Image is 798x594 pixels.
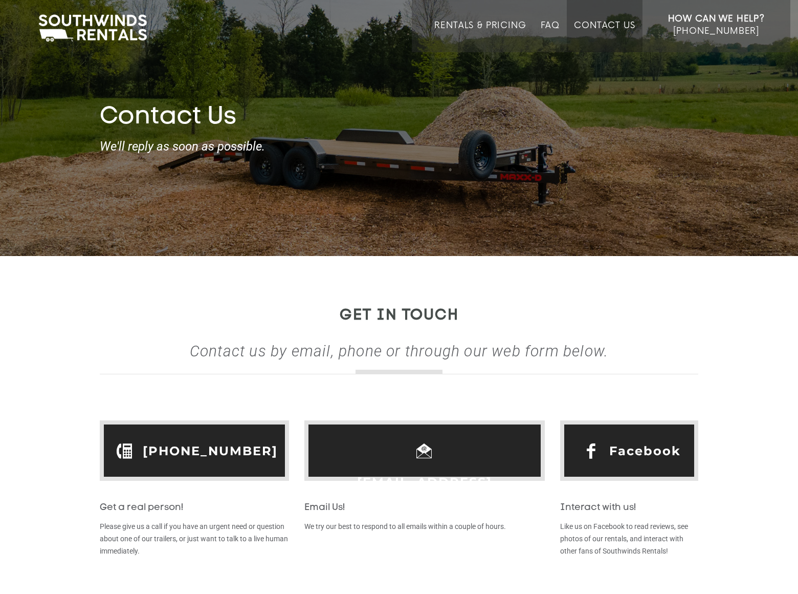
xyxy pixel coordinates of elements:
strong: How Can We Help? [668,14,765,24]
p: Please give us a call if you have an urgent need or question about one of our trailers, or just w... [100,520,289,557]
p: Like us on Facebook to read reviews, see photos of our rentals, and interact with other fans of S... [560,520,698,557]
p: We try our best to respond to all emails within a couple of hours. [304,520,545,533]
h3: Interact with us! [560,503,698,513]
h2: get in touch [100,307,698,324]
a: Rentals & Pricing [434,20,526,52]
a: Contact Us [574,20,635,52]
h1: Contact Us [100,103,698,133]
h3: Get a real person! [100,503,289,513]
a: Facebook [609,435,681,467]
a: [EMAIL_ADDRESS][DOMAIN_NAME] [311,466,538,530]
h3: Email Us! [304,503,545,513]
a: How Can We Help? [PHONE_NUMBER] [668,13,765,45]
img: Southwinds Rentals Logo [33,12,152,44]
span: [PHONE_NUMBER] [673,26,759,36]
strong: We'll reply as soon as possible. [100,140,698,153]
a: [PHONE_NUMBER] [143,435,278,467]
strong: Contact us by email, phone or through our web form below. [190,342,608,360]
a: FAQ [541,20,560,52]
